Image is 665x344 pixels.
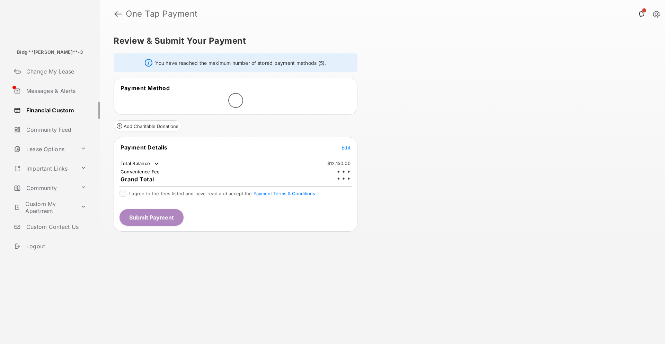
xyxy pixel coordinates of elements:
button: Submit Payment [119,209,184,226]
span: Grand Total [121,176,154,183]
td: $12,150.00 [327,160,351,166]
td: Total Balance [120,160,160,167]
a: Community [11,180,78,196]
span: Payment Details [121,144,168,151]
div: You have reached the maximum number of stored payment methods (5). [114,53,357,72]
span: I agree to the fees listed and have read and accept the [129,191,315,196]
a: Financial Custom [11,102,100,119]
strong: One Tap Payment [126,10,198,18]
a: Custom My Apartment [11,199,78,216]
a: Custom Contact Us [11,218,100,235]
button: Edit [342,144,351,151]
a: Important Links [11,160,78,177]
button: Add Charitable Donations [114,120,181,131]
a: Community Feed [11,121,100,138]
button: I agree to the fees listed and have read and accept the [254,191,315,196]
a: Change My Lease [11,63,100,80]
a: Logout [11,238,100,255]
span: Edit [342,145,351,150]
h5: Review & Submit Your Payment [114,37,646,45]
span: Payment Method [121,85,170,92]
td: Convenience Fee [120,169,160,175]
p: Bldg **[PERSON_NAME]**-3 [17,49,83,56]
a: Lease Options [11,141,78,157]
a: Messages & Alerts [11,83,100,99]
